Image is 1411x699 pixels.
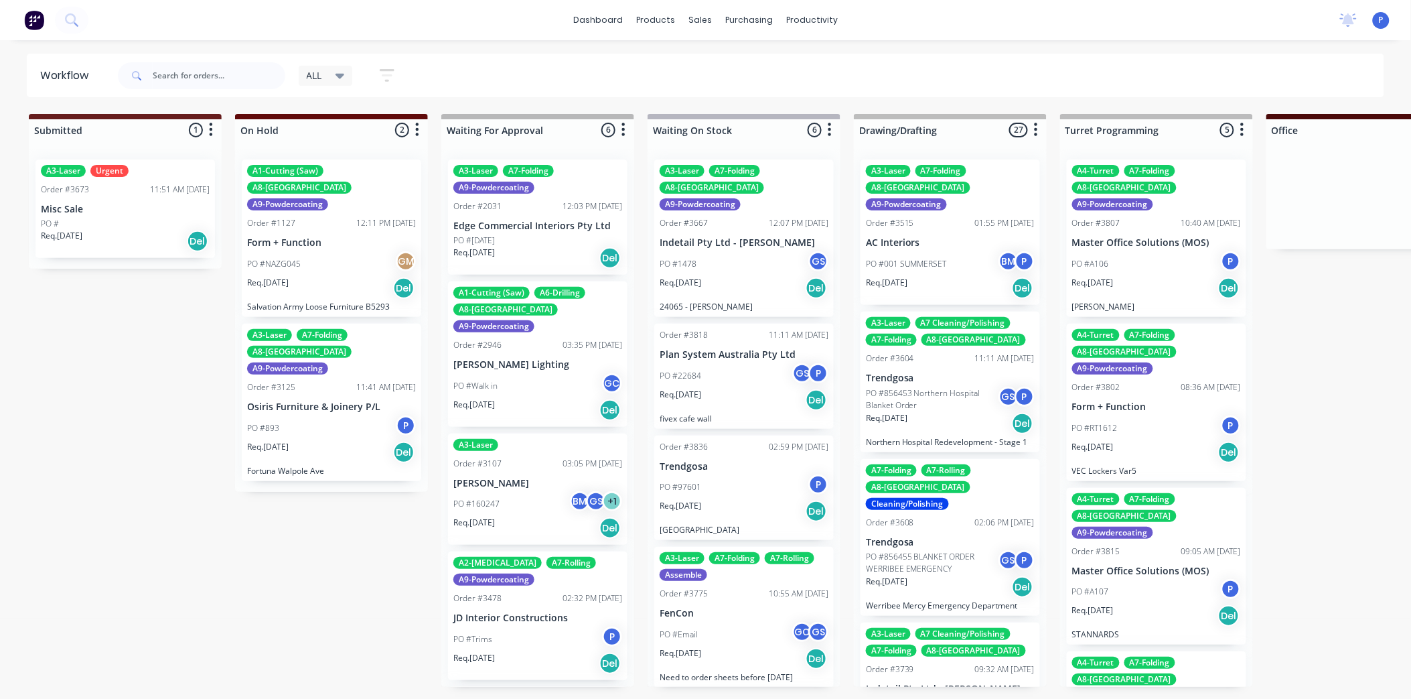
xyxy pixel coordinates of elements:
[393,442,415,463] div: Del
[660,588,708,600] div: Order #3775
[602,627,622,647] div: P
[866,600,1035,611] p: Werribee Mercy Emergency Department
[453,182,534,194] div: A9-Powdercoating
[1072,165,1120,177] div: A4-Turret
[448,552,627,680] div: A2-[MEDICAL_DATA]A7-RollingA9-PowdercoatingOrder #347802:32 PM [DATE]JD Interior ConstructionsPO ...
[453,613,622,624] p: JD Interior Constructions
[41,165,86,177] div: A3-Laser
[1124,329,1175,341] div: A7-Folding
[1072,586,1109,598] p: PO #A107
[247,329,292,341] div: A3-Laser
[660,277,701,289] p: Req. [DATE]
[153,62,285,89] input: Search for orders...
[915,628,1011,640] div: A7 Cleaning/Polishing
[861,312,1040,452] div: A3-LaserA7 Cleaning/PolishingA7-FoldingA8-[GEOGRAPHIC_DATA]Order #360411:11 AM [DATE]TrendgosaPO ...
[586,491,606,511] div: GS
[866,217,914,229] div: Order #3515
[1012,413,1033,434] div: Del
[808,363,828,383] div: P
[866,412,907,424] p: Req. [DATE]
[921,645,1026,657] div: A8-[GEOGRAPHIC_DATA]
[915,317,1011,329] div: A7 Cleaning/Polishing
[453,247,495,259] p: Req. [DATE]
[1221,416,1241,436] div: P
[247,422,279,434] p: PO #893
[453,478,622,489] p: [PERSON_NAME]
[297,329,348,341] div: A7-Folding
[660,302,828,312] p: 24065 - [PERSON_NAME]
[393,277,415,299] div: Del
[975,517,1035,529] div: 02:06 PM [DATE]
[307,68,322,82] span: ALL
[90,165,129,177] div: Urgent
[660,525,828,535] p: [GEOGRAPHIC_DATA]
[975,217,1035,229] div: 01:55 PM [DATE]
[806,389,827,411] div: Del
[602,373,622,393] div: GC
[915,165,966,177] div: A7-Folding
[1181,546,1241,558] div: 09:05 AM [DATE]
[660,349,828,361] p: Plan System Australia Pty Ltd
[1072,237,1241,249] p: Master Office Solutions (MOS)
[660,441,708,453] div: Order #3836
[660,552,704,564] div: A3-Laser
[448,281,627,427] div: A1-Cutting (Saw)A6-DrillingA8-[GEOGRAPHIC_DATA]A9-PowdercoatingOrder #294603:35 PM [DATE][PERSON_...
[769,329,828,341] div: 11:11 AM [DATE]
[247,182,352,194] div: A8-[GEOGRAPHIC_DATA]
[396,416,416,436] div: P
[998,550,1019,570] div: GS
[654,436,834,541] div: Order #383602:59 PM [DATE]TrendgosaPO #97601PReq.[DATE]Del[GEOGRAPHIC_DATA]
[247,466,416,476] p: Fortuna Walpole Ave
[563,458,622,470] div: 03:05 PM [DATE]
[866,334,917,346] div: A7-Folding
[866,645,917,657] div: A7-Folding
[866,481,970,493] div: A8-[GEOGRAPHIC_DATA]
[453,592,502,605] div: Order #3478
[1221,251,1241,271] div: P
[1072,566,1241,577] p: Master Office Solutions (MOS)
[35,160,215,258] div: A3-LaserUrgentOrder #367311:51 AM [DATE]Misc SalePO #Req.[DATE]Del
[41,184,89,196] div: Order #3673
[453,304,558,316] div: A8-[GEOGRAPHIC_DATA]
[654,547,834,688] div: A3-LaserA7-FoldingA7-RollingAssembleOrder #377510:55 AM [DATE]FenConPO #EmailGCGSReq.[DATE]DelNee...
[1124,165,1175,177] div: A7-Folding
[806,277,827,299] div: Del
[1015,550,1035,570] div: P
[247,346,352,358] div: A8-[GEOGRAPHIC_DATA]
[534,287,585,299] div: A6-Drilling
[242,160,421,317] div: A1-Cutting (Saw)A8-[GEOGRAPHIC_DATA]A9-PowdercoatingOrder #112712:11 PM [DATE]Form + FunctionPO #...
[453,652,495,664] p: Req. [DATE]
[356,381,416,393] div: 11:41 AM [DATE]
[1012,277,1033,299] div: Del
[1072,329,1120,341] div: A4-Turret
[866,317,911,329] div: A3-Laser
[921,464,971,476] div: A7-Rolling
[453,498,500,510] p: PO #160247
[654,324,834,429] div: Order #381811:11 AM [DATE]Plan System Australia Pty LtdPO #22684GSPReq.[DATE]Delfivex cafe wall
[247,363,328,375] div: A9-Powdercoating
[242,324,421,481] div: A3-LaserA7-FoldingA8-[GEOGRAPHIC_DATA]A9-PowdercoatingOrder #312511:41 AM [DATE]Osiris Furniture ...
[769,217,828,229] div: 12:07 PM [DATE]
[563,592,622,605] div: 02:32 PM [DATE]
[570,491,590,511] div: BM
[808,251,828,271] div: GS
[1015,387,1035,407] div: P
[453,339,502,351] div: Order #2946
[866,165,911,177] div: A3-Laser
[769,588,828,600] div: 10:55 AM [DATE]
[660,461,828,472] p: Trendgosa
[861,160,1040,305] div: A3-LaserA7-FoldingA8-[GEOGRAPHIC_DATA]A9-PowdercoatingOrder #351501:55 PM [DATE]AC InteriorsPO #0...
[806,501,827,522] div: Del
[866,498,949,510] div: Cleaning/Polishing
[1181,381,1241,393] div: 08:36 AM [DATE]
[247,441,289,453] p: Req. [DATE]
[866,437,1035,447] p: Northern Hospital Redevelopment - Stage 1
[599,653,621,674] div: Del
[448,160,627,275] div: A3-LaserA7-FoldingA9-PowdercoatingOrder #203112:03 PM [DATE]Edge Commercial Interiors Pty LtdPO #...
[866,182,970,194] div: A8-[GEOGRAPHIC_DATA]
[806,648,827,670] div: Del
[1072,493,1120,505] div: A4-Turret
[1015,251,1035,271] div: P
[1072,277,1114,289] p: Req. [DATE]
[41,218,59,230] p: PO #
